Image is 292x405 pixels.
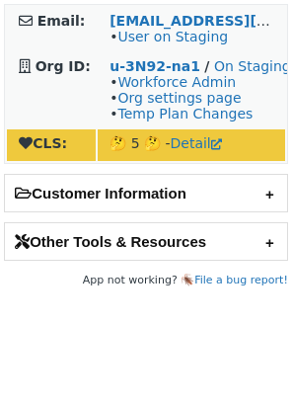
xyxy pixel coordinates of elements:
footer: App not working? 🪳 [4,271,288,290]
a: Detail [171,135,222,151]
a: Temp Plan Changes [117,106,253,121]
a: Org settings page [117,90,241,106]
a: u-3N92-na1 [109,58,200,74]
h2: Customer Information [5,175,287,211]
strong: CLS: [19,135,67,151]
span: • [109,29,228,44]
td: 🤔 5 🤔 - [98,129,285,161]
h2: Other Tools & Resources [5,223,287,260]
strong: Org ID: [36,58,91,74]
span: • • • [109,74,253,121]
a: User on Staging [117,29,228,44]
a: On Staging [214,58,291,74]
strong: / [204,58,209,74]
a: Workforce Admin [117,74,236,90]
strong: Email: [37,13,86,29]
a: File a bug report! [194,274,288,286]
